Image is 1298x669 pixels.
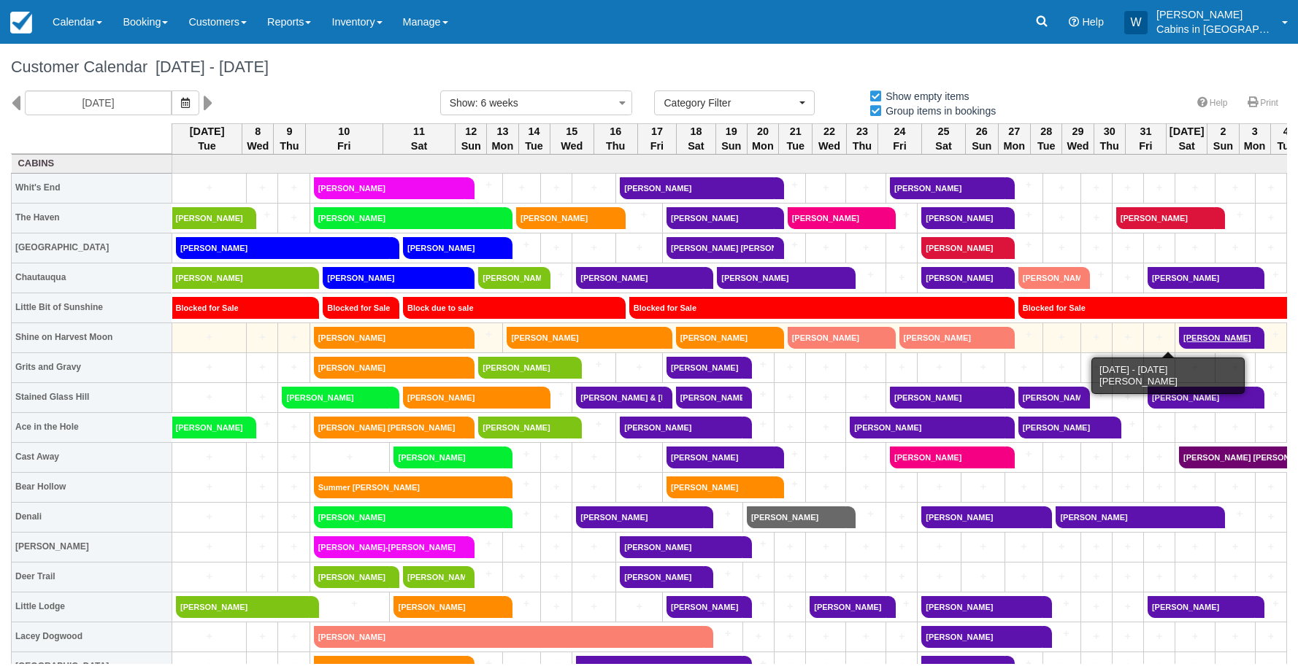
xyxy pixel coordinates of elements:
a: [PERSON_NAME] [314,177,466,199]
a: + [890,509,913,525]
a: + [576,449,612,465]
a: [PERSON_NAME] [921,506,1042,528]
a: + [282,449,305,465]
a: + [1116,449,1140,465]
a: + [1047,449,1077,465]
span: Show empty items [869,90,980,101]
a: [PERSON_NAME] [478,357,572,379]
a: [PERSON_NAME] [576,267,704,289]
span: Show [450,97,475,109]
a: + [775,177,802,193]
a: + [850,360,882,375]
a: + [1148,240,1171,255]
p: Cabins in [GEOGRAPHIC_DATA] [1156,22,1273,36]
a: + [176,629,242,644]
a: + [810,360,842,375]
a: + [545,449,568,465]
a: + [890,539,913,554]
a: + [810,569,842,584]
a: + [576,569,612,584]
a: + [1148,419,1171,435]
a: + [747,629,770,644]
a: + [1009,360,1039,375]
a: + [545,180,568,196]
a: [PERSON_NAME] [403,237,503,259]
a: + [742,357,770,372]
a: + [1009,479,1039,495]
a: + [1219,240,1251,255]
a: [PERSON_NAME] [172,267,310,289]
a: + [282,539,305,554]
a: [PERSON_NAME] [393,446,502,468]
a: Print [1239,93,1287,114]
a: + [176,360,242,375]
a: + [1005,237,1039,252]
a: + [965,539,1001,554]
a: + [1148,330,1171,345]
a: + [176,330,242,345]
a: + [965,569,1001,584]
a: [PERSON_NAME] [620,177,774,199]
a: [PERSON_NAME] [1148,596,1255,618]
a: + [850,390,882,405]
a: [PERSON_NAME] [921,267,1005,289]
a: + [176,479,242,495]
a: Blocked for Sale [323,297,390,319]
a: + [921,539,957,554]
span: Group items in bookings [869,105,1007,115]
a: + [1179,240,1211,255]
a: + [1148,539,1171,554]
a: [PERSON_NAME] [1018,417,1112,438]
a: Summer [PERSON_NAME] [314,476,503,498]
a: [PERSON_NAME] [788,327,886,349]
label: Show empty items [869,85,978,107]
a: + [1259,509,1283,525]
button: Show: 6 weeks [440,90,633,115]
a: + [886,207,914,223]
a: [PERSON_NAME] [890,446,1005,468]
a: [PERSON_NAME] [PERSON_NAME] [667,237,774,259]
a: + [545,479,568,495]
a: + [465,566,499,581]
a: + [282,509,305,525]
a: [PERSON_NAME] [323,267,465,289]
a: + [775,476,802,492]
a: [PERSON_NAME] [1116,207,1216,229]
a: + [1219,569,1251,584]
a: + [250,479,274,495]
a: + [1255,267,1283,282]
a: + [1148,180,1171,196]
div: W [1124,11,1148,34]
a: + [1112,417,1140,432]
a: + [778,390,802,405]
a: + [314,449,386,465]
a: + [1047,180,1077,196]
a: + [465,536,499,552]
a: + [1005,446,1039,462]
a: + [1259,360,1283,375]
a: + [850,479,882,495]
a: [PERSON_NAME] [393,596,502,618]
a: + [576,599,612,614]
a: [PERSON_NAME] [172,417,247,438]
a: + [1116,270,1140,285]
a: + [1179,419,1211,435]
a: + [850,539,882,554]
a: + [1047,569,1077,584]
a: [PERSON_NAME] [478,267,540,289]
a: + [576,240,612,255]
a: + [1085,479,1108,495]
a: + [247,417,274,432]
a: + [742,596,770,611]
a: [PERSON_NAME] [576,506,704,528]
a: + [1259,419,1283,435]
a: [PERSON_NAME] [314,357,466,379]
a: + [176,449,242,465]
a: + [1259,210,1283,225]
a: [PERSON_NAME] [478,417,572,438]
a: + [1259,539,1283,554]
a: + [1148,449,1171,465]
a: + [176,539,242,554]
a: [PERSON_NAME] [620,536,742,558]
a: + [503,446,537,462]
